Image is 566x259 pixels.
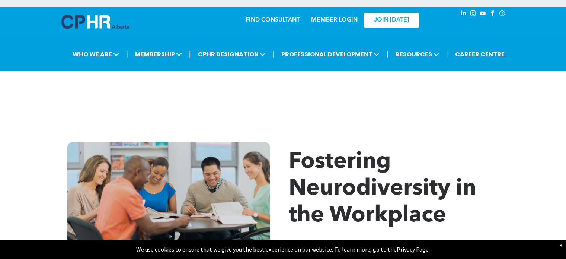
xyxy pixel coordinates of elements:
[311,17,358,23] a: MEMBER LOGIN
[196,47,268,61] span: CPHR DESIGNATION
[559,241,562,249] div: Dismiss notification
[446,47,448,62] li: |
[397,246,430,253] a: Privacy Page.
[498,9,506,19] a: Social network
[489,9,497,19] a: facebook
[273,47,275,62] li: |
[61,15,129,29] img: A blue and white logo for cp alberta
[460,9,468,19] a: linkedin
[289,151,476,227] span: Fostering Neurodiversity in the Workplace
[246,17,300,23] a: FIND CONSULTANT
[479,9,487,19] a: youtube
[189,47,191,62] li: |
[393,47,441,61] span: RESOURCES
[374,17,409,24] span: JOIN [DATE]
[279,47,382,61] span: PROFESSIONAL DEVELOPMENT
[70,47,121,61] span: WHO WE ARE
[469,9,477,19] a: instagram
[453,47,507,61] a: CAREER CENTRE
[126,47,128,62] li: |
[364,13,419,28] a: JOIN [DATE]
[387,47,388,62] li: |
[133,47,184,61] span: MEMBERSHIP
